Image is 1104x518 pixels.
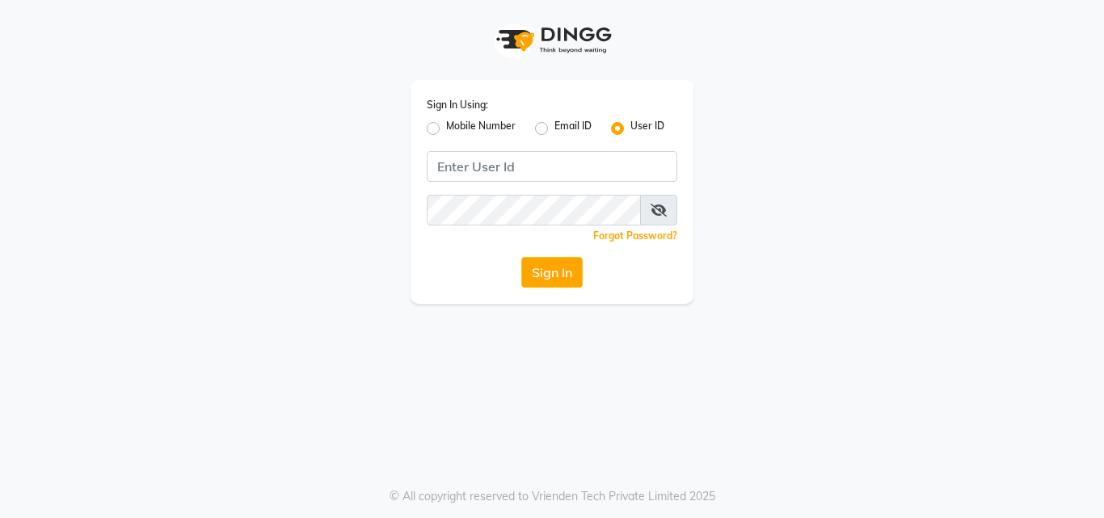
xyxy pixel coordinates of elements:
[630,119,664,138] label: User ID
[427,195,641,225] input: Username
[593,230,677,242] a: Forgot Password?
[427,98,488,112] label: Sign In Using:
[487,16,617,64] img: logo1.svg
[446,119,516,138] label: Mobile Number
[521,257,583,288] button: Sign In
[554,119,592,138] label: Email ID
[427,151,677,182] input: Username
